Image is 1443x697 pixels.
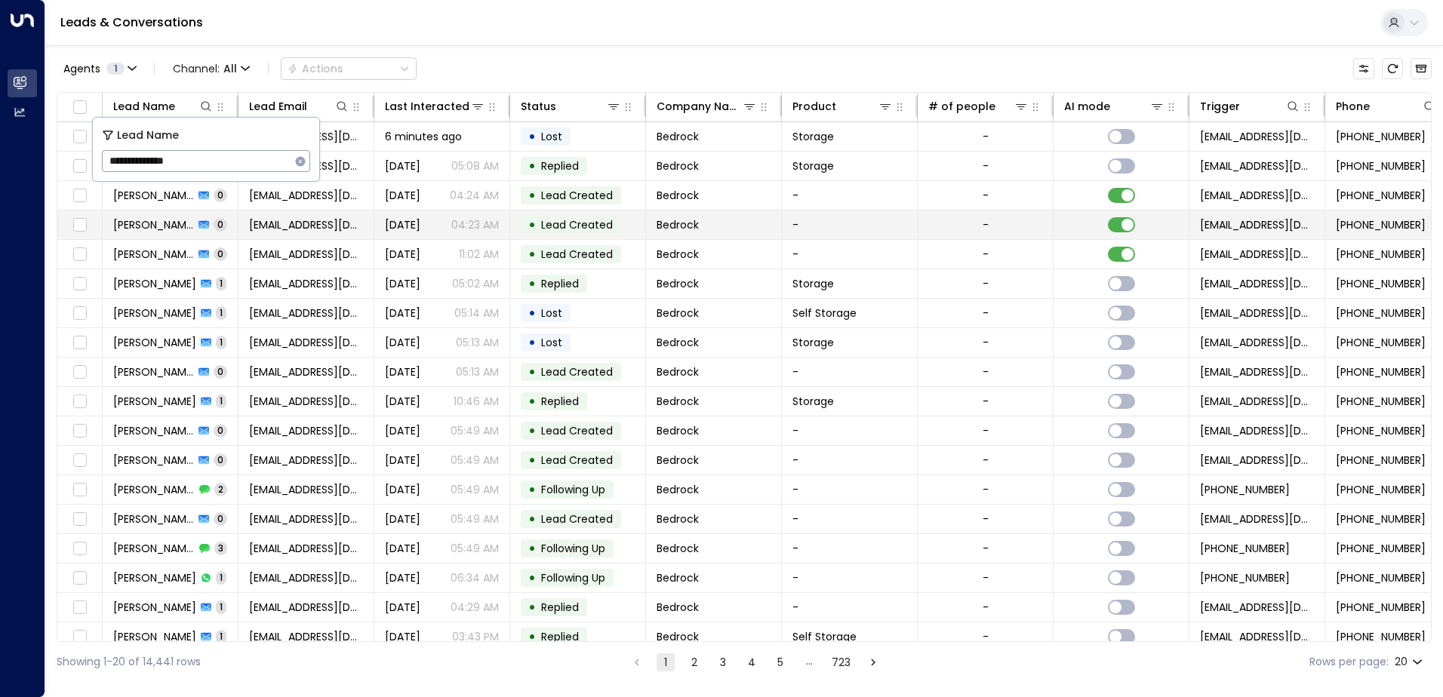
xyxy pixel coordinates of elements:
[792,97,893,115] div: Product
[385,97,485,115] div: Last Interacted
[1336,629,1426,644] span: +441234567890
[1336,188,1426,203] span: +441234567890
[528,477,536,502] div: •
[1200,453,1314,468] span: leads@space-station.co.uk
[528,183,536,208] div: •
[541,306,562,321] span: Lost
[1336,600,1426,615] span: +441234567890
[528,124,536,149] div: •
[541,423,613,438] span: Lead Created
[451,600,499,615] p: 04:29 AM
[167,58,256,79] span: Channel:
[451,453,499,468] p: 05:49 AM
[249,217,363,232] span: jwhitefamily@mail.com
[541,158,579,173] span: Replied
[1336,306,1426,321] span: +441234567890
[714,653,732,671] button: Go to page 3
[249,306,363,321] span: jwhitefamily@mail.com
[385,541,420,556] span: Aug 19, 2025
[657,129,699,144] span: Bedrock
[983,247,989,262] div: -
[450,188,499,203] p: 04:24 AM
[983,188,989,203] div: -
[451,482,499,497] p: 05:49 AM
[113,511,194,527] span: Jenny White
[214,453,227,466] span: 0
[1200,306,1314,321] span: leads@space-station.co.uk
[1336,158,1426,173] span: +441234567890
[385,364,420,379] span: Aug 21, 2025
[1336,511,1426,527] span: +441234567890
[113,600,196,615] span: Jenny White
[1336,453,1426,468] span: +441234567890
[216,395,226,407] span: 1
[452,276,499,291] p: 05:02 AM
[541,394,579,409] span: Replied
[521,97,556,115] div: Status
[214,512,227,525] span: 0
[1200,511,1314,527] span: leads@space-station.co.uk
[1200,394,1314,409] span: leads@space-station.co.uk
[113,97,214,115] div: Lead Name
[541,453,613,468] span: Lead Created
[983,364,989,379] div: -
[385,394,420,409] span: Aug 20, 2025
[1200,423,1314,438] span: leads@space-station.co.uk
[983,600,989,615] div: -
[113,97,175,115] div: Lead Name
[288,62,343,75] div: Actions
[1336,129,1426,144] span: +441234567890
[657,423,699,438] span: Bedrock
[541,188,613,203] span: Lead Created
[1309,654,1389,670] label: Rows per page:
[216,600,226,613] span: 1
[1382,58,1403,79] span: Refresh
[782,475,918,504] td: -
[657,511,699,527] span: Bedrock
[385,217,420,232] span: Sep 23, 2025
[657,247,699,262] span: Bedrock
[792,394,834,409] span: Storage
[70,216,89,235] span: Toggle select row
[1336,97,1437,115] div: Phone
[928,97,1029,115] div: # of people
[800,653,818,671] div: …
[657,335,699,350] span: Bedrock
[983,541,989,556] div: -
[657,570,699,585] span: Bedrock
[528,271,536,296] div: •
[1200,276,1314,291] span: leads@space-station.co.uk
[385,97,469,115] div: Last Interacted
[657,629,699,644] span: Bedrock
[70,628,89,646] span: Toggle select row
[528,330,536,355] div: •
[1200,217,1314,232] span: leads@space-station.co.uk
[249,97,307,115] div: Lead Email
[223,63,237,75] span: All
[1200,188,1314,203] span: leads@space-station.co.uk
[1336,423,1426,438] span: +441234567890
[385,453,420,468] span: Aug 19, 2025
[113,188,194,203] span: Jenny White
[117,127,179,144] span: Lead Name
[541,335,562,350] span: Lost
[782,358,918,386] td: -
[456,335,499,350] p: 05:13 AM
[216,306,226,319] span: 1
[657,600,699,615] span: Bedrock
[657,306,699,321] span: Bedrock
[983,453,989,468] div: -
[782,416,918,445] td: -
[451,423,499,438] p: 05:49 AM
[1200,247,1314,262] span: leads@space-station.co.uk
[657,97,742,115] div: Company Name
[456,364,499,379] p: 05:13 AM
[541,482,605,497] span: Following Up
[70,304,89,323] span: Toggle select row
[541,364,613,379] span: Lead Created
[113,217,194,232] span: Jenny White
[528,241,536,267] div: •
[113,541,195,556] span: Jenny White
[385,423,420,438] span: Aug 19, 2025
[983,629,989,644] div: -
